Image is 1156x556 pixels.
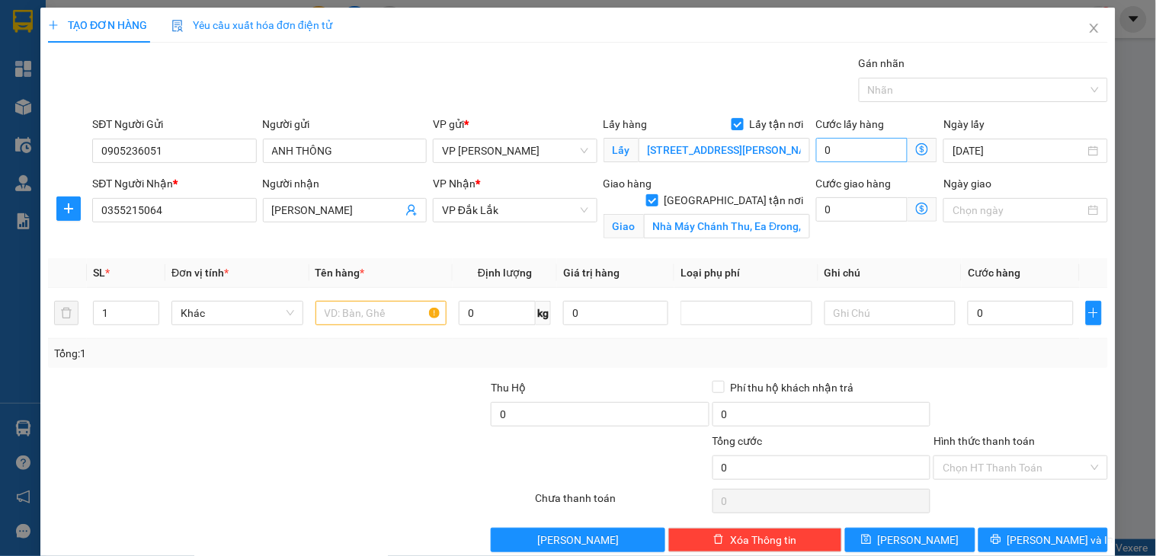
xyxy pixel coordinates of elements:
span: Đơn vị tính [171,267,229,279]
span: VP Nhận [433,177,476,190]
span: Thu Hộ [491,382,526,394]
span: Định lượng [478,267,532,279]
button: delete [54,301,78,325]
span: close [1088,22,1100,34]
span: Giao [604,214,644,238]
button: save[PERSON_NAME] [845,528,975,552]
div: Tổng: 1 [54,345,447,362]
input: Giao tận nơi [644,214,810,238]
input: Ghi Chú [825,301,956,325]
input: Cước lấy hàng [816,138,908,162]
div: SĐT Người Gửi [92,116,256,133]
li: Tổng kho TTC [PERSON_NAME], Đường 10, [PERSON_NAME], Dĩ An [85,37,346,75]
input: Lấy tận nơi [639,138,810,162]
span: save [861,534,872,546]
button: [PERSON_NAME] [491,528,664,552]
span: [PERSON_NAME] và In [1007,532,1114,548]
span: Giao hàng [604,177,652,190]
input: Ngày lấy [953,142,1084,159]
label: Ngày lấy [943,118,985,130]
span: Khác [181,302,294,324]
span: Giá trị hàng [563,267,620,279]
input: Cước giao hàng [816,197,908,222]
span: user-add [405,204,418,216]
label: Gán nhãn [859,57,905,69]
span: [PERSON_NAME] [537,532,619,548]
input: 0 [563,301,668,325]
img: logo.jpg [19,19,95,95]
button: plus [56,197,81,221]
div: Chưa thanh toán [533,490,710,516]
label: Cước lấy hàng [816,118,885,130]
span: kg [536,301,551,325]
span: VP Đắk Lắk [442,199,588,222]
span: plus [1087,307,1101,319]
input: VD: Bàn, Ghế [315,301,447,325]
li: Hotline: 0786454126 [85,75,346,94]
span: dollar-circle [916,203,928,215]
span: Tên hàng [315,267,365,279]
span: Phí thu hộ khách nhận trả [725,379,860,396]
button: deleteXóa Thông tin [668,528,842,552]
button: plus [1086,301,1102,325]
span: VP Hồ Chí Minh [442,139,588,162]
label: Hình thức thanh toán [933,435,1035,447]
span: SL [93,267,105,279]
button: Close [1073,8,1116,50]
div: SĐT Người Nhận [92,175,256,192]
div: VP gửi [433,116,597,133]
span: printer [991,534,1001,546]
span: Tổng cước [712,435,763,447]
button: printer[PERSON_NAME] và In [978,528,1108,552]
span: Xóa Thông tin [730,532,796,548]
span: TẠO ĐƠN HÀNG [48,19,147,31]
label: Cước giao hàng [816,177,892,190]
b: Phiếu giao hàng [144,97,285,117]
th: Ghi chú [818,258,962,288]
span: delete [713,534,724,546]
input: Ngày giao [953,202,1084,219]
span: dollar-circle [916,143,928,155]
div: Người gửi [263,116,427,133]
span: Lấy tận nơi [744,116,810,133]
span: Yêu cầu xuất hóa đơn điện tử [171,19,332,31]
label: Ngày giao [943,177,991,190]
span: plus [48,20,59,30]
b: Hồng Đức Express [134,18,296,37]
span: [PERSON_NAME] [878,532,959,548]
span: Cước hàng [968,267,1020,279]
span: Lấy [604,138,639,162]
span: [GEOGRAPHIC_DATA] tận nơi [658,192,810,209]
span: plus [57,203,80,215]
span: Lấy hàng [604,118,648,130]
div: Người nhận [263,175,427,192]
img: icon [171,20,184,32]
th: Loại phụ phí [674,258,818,288]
